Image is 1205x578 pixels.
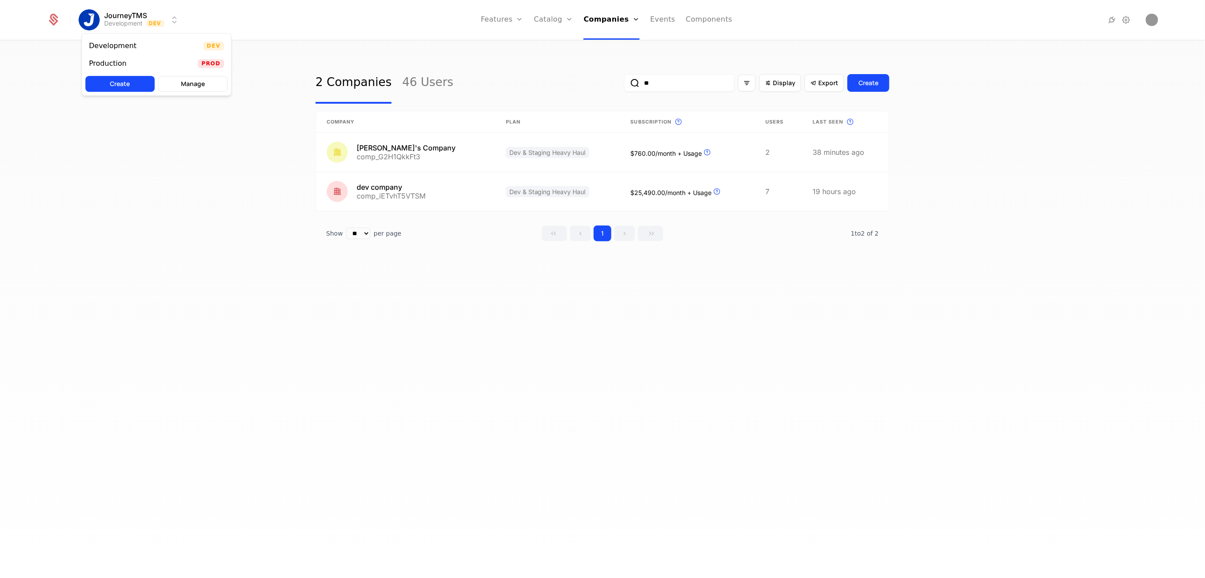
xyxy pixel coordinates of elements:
[89,60,127,67] div: Production
[158,76,228,92] button: Manage
[86,76,155,92] button: Create
[203,41,224,50] span: Dev
[89,42,137,49] div: Development
[198,59,224,68] span: Prod
[82,33,232,96] div: Select environment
